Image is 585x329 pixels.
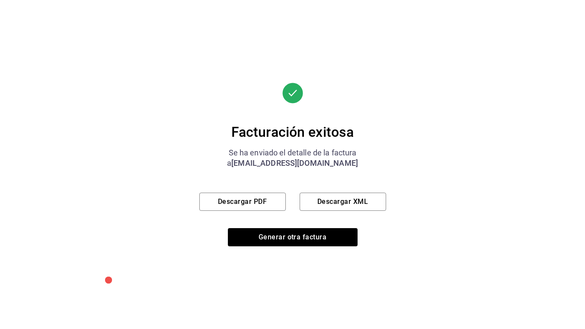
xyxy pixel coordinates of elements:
div: Se ha enviado el detalle de la factura [199,148,386,158]
button: Descargar PDF [199,193,286,211]
button: Descargar XML [300,193,386,211]
span: [EMAIL_ADDRESS][DOMAIN_NAME] [231,158,358,168]
button: Generar otra factura [228,228,358,246]
div: a [199,158,386,168]
div: Facturación exitosa [199,123,386,141]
